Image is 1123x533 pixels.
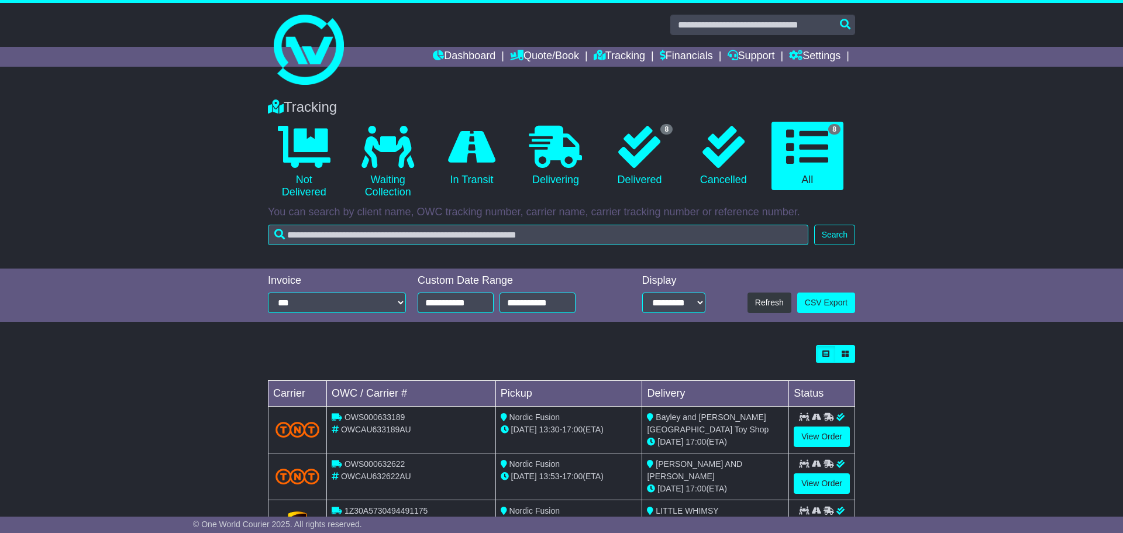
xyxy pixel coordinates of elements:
[510,47,579,67] a: Quote/Book
[794,427,850,447] a: View Order
[268,274,406,287] div: Invoice
[539,425,560,434] span: 13:30
[327,381,496,407] td: OWC / Carrier #
[509,459,560,469] span: Nordic Fusion
[794,473,850,494] a: View Order
[642,381,789,407] td: Delivery
[657,437,683,446] span: [DATE]
[495,381,642,407] td: Pickup
[193,520,362,529] span: © One World Courier 2025. All rights reserved.
[345,459,405,469] span: OWS000632622
[771,122,843,191] a: 8 All
[594,47,645,67] a: Tracking
[268,206,855,219] p: You can search by client name, OWC tracking number, carrier name, carrier tracking number or refe...
[562,472,583,481] span: 17:00
[660,47,713,67] a: Financials
[647,412,769,434] span: Bayley and [PERSON_NAME][GEOGRAPHIC_DATA] Toy Shop
[685,484,706,493] span: 17:00
[647,459,742,481] span: [PERSON_NAME] AND [PERSON_NAME]
[345,412,405,422] span: OWS000633189
[352,122,423,203] a: Waiting Collection
[509,412,560,422] span: Nordic Fusion
[687,122,759,191] a: Cancelled
[275,422,319,438] img: TNT_Domestic.png
[656,506,718,515] span: LITTLE WHIMSY
[685,437,706,446] span: 17:00
[797,293,855,313] a: CSV Export
[418,274,605,287] div: Custom Date Range
[647,436,784,448] div: (ETA)
[501,424,638,436] div: - (ETA)
[501,470,638,483] div: - (ETA)
[519,122,591,191] a: Delivering
[660,124,673,135] span: 8
[828,124,840,135] span: 8
[509,506,560,515] span: Nordic Fusion
[604,122,676,191] a: 8 Delivered
[642,274,705,287] div: Display
[433,47,495,67] a: Dashboard
[562,425,583,434] span: 17:00
[436,122,508,191] a: In Transit
[789,381,855,407] td: Status
[268,122,340,203] a: Not Delivered
[814,225,855,245] button: Search
[539,472,560,481] span: 13:53
[341,425,411,434] span: OWCAU633189AU
[341,472,411,481] span: OWCAU632622AU
[789,47,840,67] a: Settings
[657,484,683,493] span: [DATE]
[275,469,319,484] img: TNT_Domestic.png
[268,381,327,407] td: Carrier
[647,483,784,495] div: (ETA)
[511,425,537,434] span: [DATE]
[747,293,791,313] button: Refresh
[511,472,537,481] span: [DATE]
[728,47,775,67] a: Support
[345,506,428,515] span: 1Z30A5730494491175
[262,99,861,116] div: Tracking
